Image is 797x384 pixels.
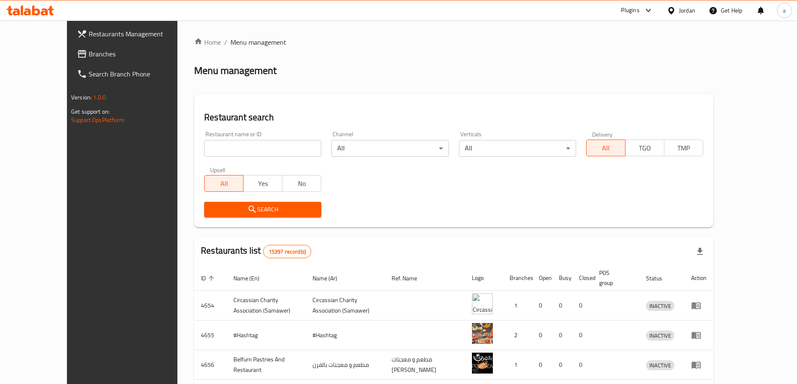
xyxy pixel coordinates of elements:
span: INACTIVE [646,331,674,341]
td: 4656 [194,350,227,380]
span: TGO [629,142,661,154]
th: Closed [572,265,592,291]
div: Jordan [679,6,695,15]
td: Belfurn Pastries And Restaurant [227,350,306,380]
td: 2 [503,320,532,350]
div: Export file [690,242,710,262]
h2: Menu management [194,64,277,77]
span: a [783,6,786,15]
span: ID [201,273,217,283]
span: POS group [599,268,629,288]
label: Delivery [592,131,613,137]
td: #Hashtag [306,320,385,350]
input: Search for restaurant name or ID.. [204,140,321,157]
label: Upsell [210,167,226,173]
button: TGO [625,140,664,156]
span: All [208,178,240,190]
td: مطعم و معجنات [PERSON_NAME] [385,350,465,380]
th: Branches [503,265,532,291]
span: 1.0.0 [93,92,106,103]
div: INACTIVE [646,301,674,311]
td: 0 [572,350,592,380]
td: #Hashtag [227,320,306,350]
div: Plugins [621,5,639,15]
span: All [590,142,622,154]
span: Search Branch Phone [89,69,193,79]
span: Name (Ar) [313,273,348,283]
td: 0 [572,291,592,320]
a: Home [194,37,221,47]
span: INACTIVE [646,361,674,370]
span: Get support on: [71,106,110,117]
span: Yes [247,178,279,190]
td: 0 [532,320,552,350]
td: 0 [572,320,592,350]
a: Restaurants Management [70,24,200,44]
td: 0 [552,320,572,350]
td: 4654 [194,291,227,320]
span: Name (En) [233,273,270,283]
li: / [224,37,227,47]
td: 1 [503,350,532,380]
img: Belfurn Pastries And Restaurant [472,353,493,374]
div: Menu [691,360,707,370]
th: Busy [552,265,572,291]
span: INACTIVE [646,301,674,311]
th: Action [684,265,713,291]
span: Restaurants Management [89,29,193,39]
span: Branches [89,49,193,59]
button: All [204,175,243,192]
a: Support.OpsPlatform [71,114,124,125]
button: All [586,140,625,156]
a: Search Branch Phone [70,64,200,84]
h2: Restaurants list [201,244,311,258]
button: TMP [664,140,703,156]
span: Menu management [231,37,286,47]
img: ​Circassian ​Charity ​Association​ (Samawer) [472,293,493,314]
div: All [331,140,448,157]
h2: Restaurant search [204,111,703,124]
td: مطعم و معجنات بالفرن [306,350,385,380]
div: Total records count [263,245,311,258]
img: #Hashtag [472,323,493,344]
button: Search [204,202,321,217]
span: TMP [668,142,700,154]
td: ​Circassian ​Charity ​Association​ (Samawer) [227,291,306,320]
td: 0 [532,291,552,320]
td: ​Circassian ​Charity ​Association​ (Samawer) [306,291,385,320]
span: No [286,178,318,190]
td: 1 [503,291,532,320]
th: Open [532,265,552,291]
th: Logo [465,265,503,291]
div: Menu [691,330,707,340]
span: Search [211,204,315,215]
div: Menu [691,300,707,310]
td: 0 [552,291,572,320]
button: No [282,175,321,192]
span: Ref. Name [392,273,428,283]
td: 4655 [194,320,227,350]
span: Status [646,273,673,283]
td: 0 [532,350,552,380]
nav: breadcrumb [194,37,713,47]
td: 0 [552,350,572,380]
span: 15397 record(s) [264,248,311,256]
div: All [459,140,576,157]
a: Branches [70,44,200,64]
button: Yes [243,175,282,192]
span: Version: [71,92,92,103]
